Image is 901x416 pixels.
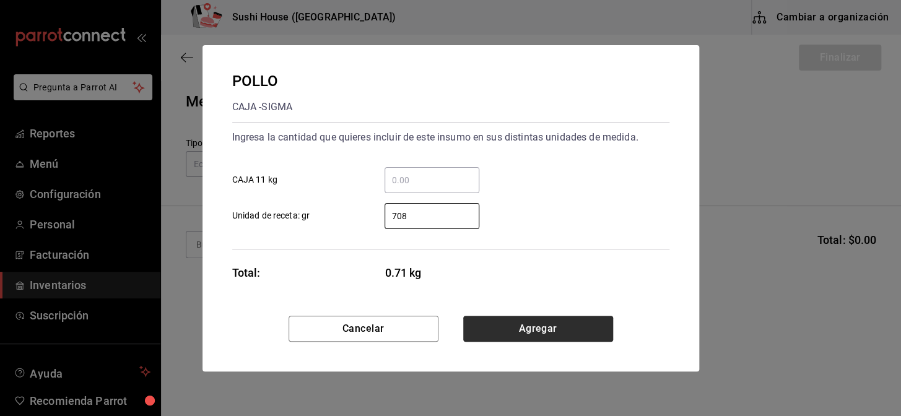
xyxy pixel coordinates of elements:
div: CAJA - SIGMA [232,97,292,117]
span: Unidad de receta: gr [232,209,310,222]
input: Unidad de receta: gr [385,209,479,223]
button: Agregar [463,316,613,342]
span: 0.71 kg [385,264,480,281]
div: POLLO [232,70,292,92]
input: CAJA 11 kg [385,173,479,188]
div: Total: [232,264,261,281]
button: Cancelar [289,316,438,342]
span: CAJA 11 kg [232,173,277,186]
div: Ingresa la cantidad que quieres incluir de este insumo en sus distintas unidades de medida. [232,128,669,147]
